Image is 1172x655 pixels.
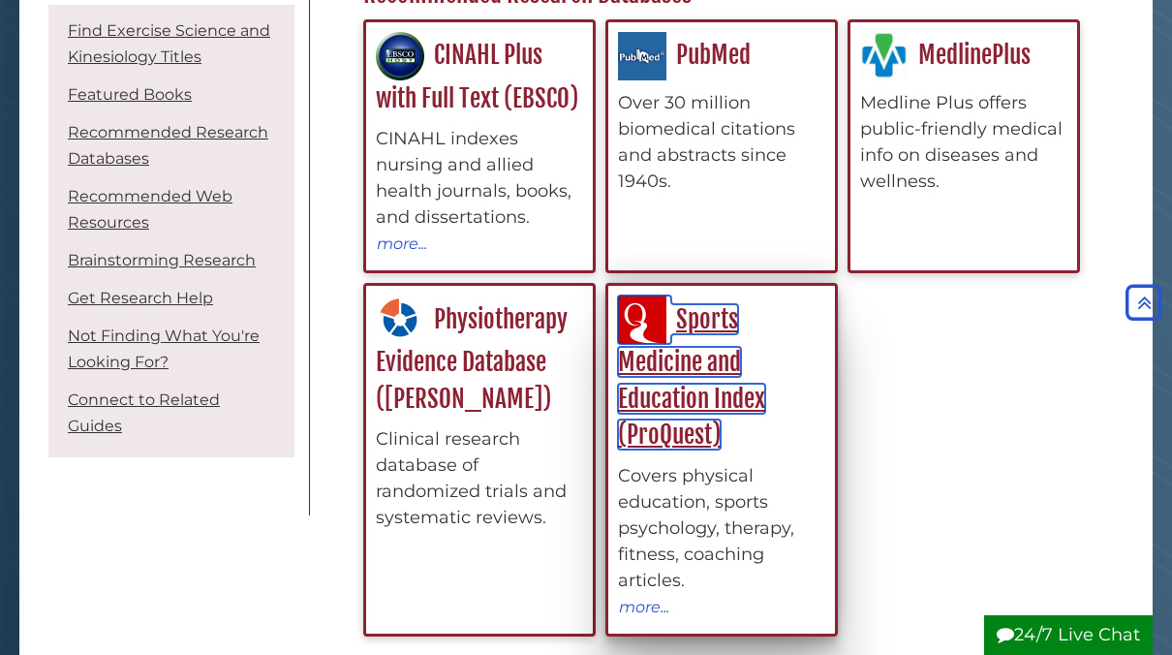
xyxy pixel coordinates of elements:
a: CINAHL Plus with Full Text (EBSCO) [376,40,578,113]
a: PubMed [618,40,751,70]
a: Get Research Help [68,289,213,307]
a: Connect to Related Guides [68,390,220,435]
div: Medline Plus offers public-friendly medical info on diseases and wellness. [860,90,1067,195]
a: Not Finding What You're Looking For? [68,327,260,371]
a: Sports Medicine and Education Index (ProQuest) [618,304,765,451]
div: Covers physical education, sports psychology, therapy, fitness, coaching articles. [618,463,825,594]
a: Back to Top [1121,293,1167,314]
button: more... [376,231,428,256]
a: MedlinePlus [860,40,1031,70]
a: Find Exercise Science and Kinesiology Titles [68,21,270,66]
div: Over 30 million biomedical citations and abstracts since 1940s. [618,90,825,195]
div: Clinical research database of randomized trials and systematic reviews. [376,426,583,531]
a: Recommended Research Databases [68,123,268,168]
a: Physiotherapy Evidence Database ([PERSON_NAME]) [376,304,568,414]
a: Featured Books [68,85,192,104]
a: Recommended Web Resources [68,187,232,232]
div: CINAHL indexes nursing and allied health journals, books, and dissertations. [376,126,583,231]
button: more... [618,594,670,619]
a: Brainstorming Research [68,251,256,269]
button: 24/7 Live Chat [984,615,1153,655]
